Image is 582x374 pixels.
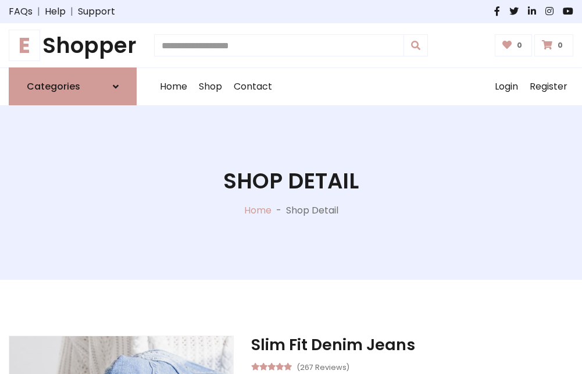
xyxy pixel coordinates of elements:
[534,34,573,56] a: 0
[495,34,533,56] a: 0
[66,5,78,19] span: |
[27,81,80,92] h6: Categories
[193,68,228,105] a: Shop
[514,40,525,51] span: 0
[33,5,45,19] span: |
[9,33,137,58] h1: Shopper
[9,67,137,105] a: Categories
[244,204,272,217] a: Home
[9,5,33,19] a: FAQs
[45,5,66,19] a: Help
[9,30,40,61] span: E
[251,336,573,354] h3: Slim Fit Denim Jeans
[154,68,193,105] a: Home
[223,168,359,194] h1: Shop Detail
[228,68,278,105] a: Contact
[272,204,286,218] p: -
[555,40,566,51] span: 0
[297,359,349,373] small: (267 Reviews)
[524,68,573,105] a: Register
[78,5,115,19] a: Support
[489,68,524,105] a: Login
[286,204,338,218] p: Shop Detail
[9,33,137,58] a: EShopper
